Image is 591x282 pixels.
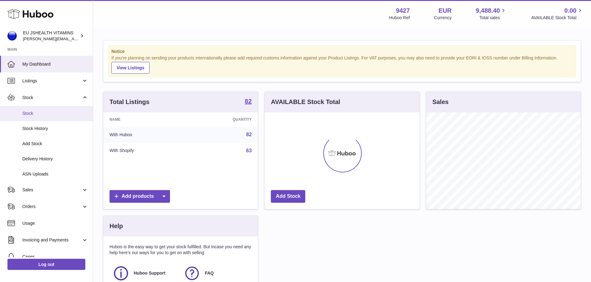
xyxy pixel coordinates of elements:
[184,265,248,282] a: FAQ
[22,61,88,67] span: My Dashboard
[23,30,79,42] div: EU JSHEALTH VITAMINS
[271,190,305,203] a: Add Stock
[111,49,573,54] strong: Notice
[22,141,88,147] span: Add Stock
[432,98,449,106] h3: Sales
[22,204,82,210] span: Orders
[438,7,451,15] strong: EUR
[103,143,187,159] td: With Shopify
[22,187,82,193] span: Sales
[22,126,88,132] span: Stock History
[396,7,410,15] strong: 9427
[22,254,88,260] span: Cases
[531,7,584,21] a: 0.00 AVAILABLE Stock Total
[476,7,507,21] a: 9,488.40 Total sales
[246,132,252,137] a: 82
[22,237,82,243] span: Invoicing and Payments
[245,98,252,104] strong: 82
[22,78,82,84] span: Listings
[110,244,252,256] p: Huboo is the easy way to get your stock fulfilled. But incase you need any help here's our ways f...
[22,220,88,226] span: Usage
[103,112,187,127] th: Name
[246,148,252,153] a: 63
[187,112,258,127] th: Quantity
[103,127,187,143] td: With Huboo
[22,111,88,116] span: Stock
[7,259,85,270] a: Log out
[113,265,177,282] a: Huboo Support
[479,15,507,21] span: Total sales
[205,270,214,276] span: FAQ
[22,156,88,162] span: Delivery History
[245,98,252,106] a: 82
[271,98,340,106] h3: AVAILABLE Stock Total
[434,15,452,21] div: Currency
[110,190,170,203] a: Add products
[22,95,82,101] span: Stock
[110,98,150,106] h3: Total Listings
[389,15,410,21] div: Huboo Ref
[23,36,124,41] span: [PERSON_NAME][EMAIL_ADDRESS][DOMAIN_NAME]
[134,270,165,276] span: Huboo Support
[110,222,123,230] h3: Help
[22,171,88,177] span: ASN Uploads
[531,15,584,21] span: AVAILABLE Stock Total
[7,31,17,41] img: laura@jessicasepel.com
[476,7,500,15] span: 9,488.40
[111,62,150,74] a: View Listings
[564,7,576,15] span: 0.00
[111,55,573,74] div: If you're planning on sending your products internationally please add required customs informati...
